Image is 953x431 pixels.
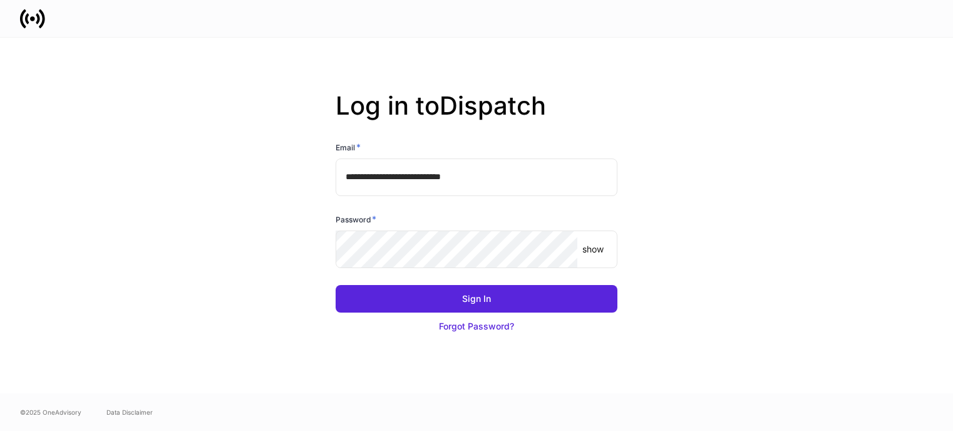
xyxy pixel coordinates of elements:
[336,313,617,340] button: Forgot Password?
[439,320,514,333] div: Forgot Password?
[582,243,604,256] p: show
[20,407,81,417] span: © 2025 OneAdvisory
[336,141,361,153] h6: Email
[106,407,153,417] a: Data Disclaimer
[336,285,617,313] button: Sign In
[336,213,376,226] h6: Password
[462,293,491,305] div: Sign In
[336,91,617,141] h2: Log in to Dispatch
